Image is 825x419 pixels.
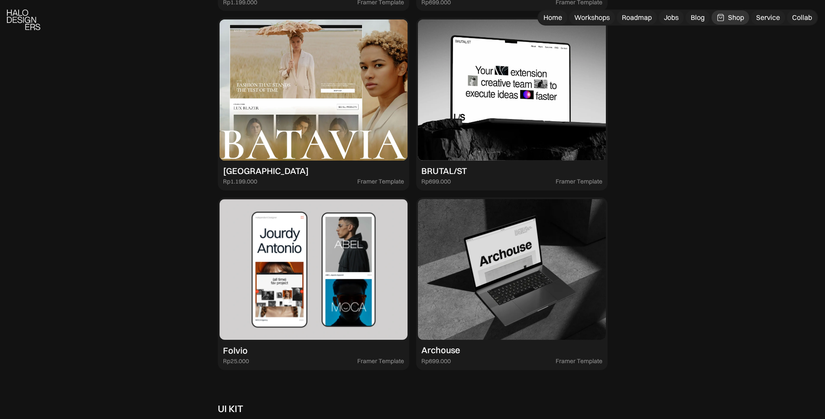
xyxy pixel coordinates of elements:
[617,10,657,25] a: Roadmap
[223,166,309,176] div: [GEOGRAPHIC_DATA]
[357,358,404,365] div: Framer Template
[421,345,460,355] div: Archouse
[787,10,817,25] a: Collab
[751,10,785,25] a: Service
[218,18,409,190] a: [GEOGRAPHIC_DATA]Rp1.199.000Framer Template
[416,197,608,370] a: ArchouseRp699.000Framer Template
[416,18,608,190] a: BRUTAL/STRp699.000Framer Template
[756,13,780,22] div: Service
[686,10,710,25] a: Blog
[556,358,602,365] div: Framer Template
[421,358,451,365] div: Rp699.000
[691,13,705,22] div: Blog
[556,178,602,185] div: Framer Template
[712,10,749,25] a: Shop
[421,166,467,176] div: BRUTAL/ST
[622,13,652,22] div: Roadmap
[728,13,744,22] div: Shop
[538,10,567,25] a: Home
[569,10,615,25] a: Workshops
[544,13,562,22] div: Home
[664,13,679,22] div: Jobs
[792,13,812,22] div: Collab
[357,178,404,185] div: Framer Template
[574,13,610,22] div: Workshops
[223,345,248,356] div: Folvio
[218,197,409,370] a: FolvioRp25.000Framer Template
[223,358,249,365] div: Rp25.000
[421,178,451,185] div: Rp699.000
[223,178,257,185] div: Rp1.199.000
[659,10,684,25] a: Jobs
[218,403,243,414] div: UI KIT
